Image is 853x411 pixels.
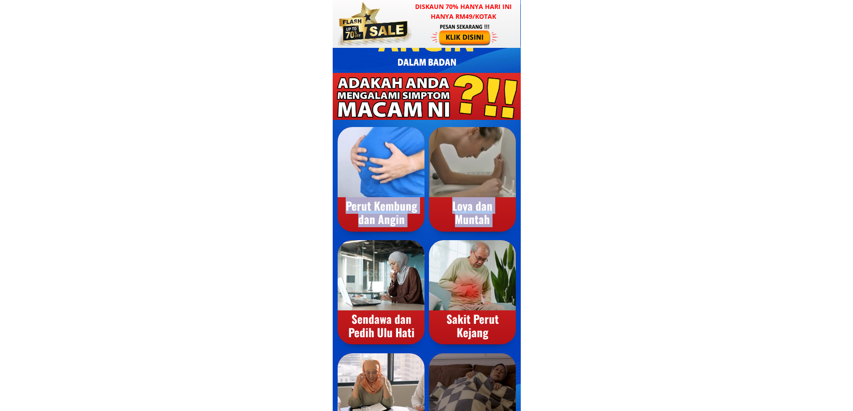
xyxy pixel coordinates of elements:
[351,310,411,327] font: Sendawa dan
[457,324,489,340] font: Kejang
[452,197,493,214] font: Loya dan
[446,310,499,327] font: Sakit Perut
[348,324,415,340] font: Pedih Ulu Hati
[431,12,496,21] font: hanya RM49/kotak
[346,197,417,227] font: Perut Kembung dan Angin
[455,211,490,227] font: Muntah
[415,2,512,11] font: Diskaun 70% hanya hari ini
